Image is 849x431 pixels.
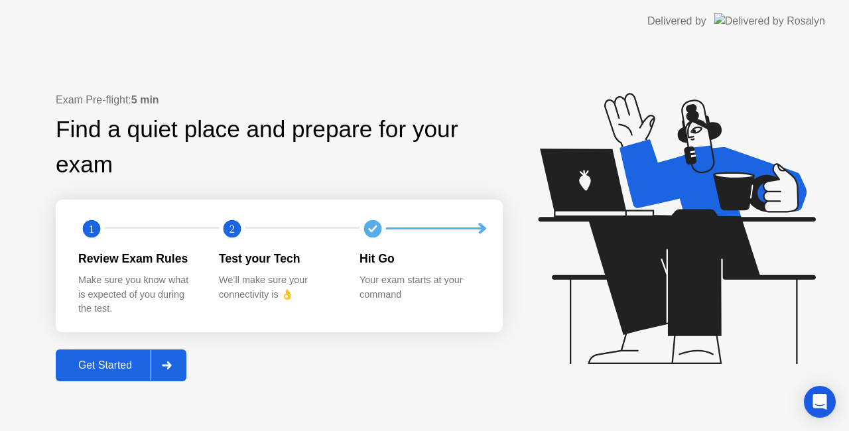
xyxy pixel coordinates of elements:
[89,222,94,235] text: 1
[131,94,159,105] b: 5 min
[78,250,198,267] div: Review Exam Rules
[714,13,825,29] img: Delivered by Rosalyn
[359,273,479,302] div: Your exam starts at your command
[219,273,338,302] div: We’ll make sure your connectivity is 👌
[56,112,503,182] div: Find a quiet place and prepare for your exam
[229,222,235,235] text: 2
[56,92,503,108] div: Exam Pre-flight:
[56,349,186,381] button: Get Started
[647,13,706,29] div: Delivered by
[60,359,151,371] div: Get Started
[219,250,338,267] div: Test your Tech
[804,386,836,418] div: Open Intercom Messenger
[359,250,479,267] div: Hit Go
[78,273,198,316] div: Make sure you know what is expected of you during the test.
